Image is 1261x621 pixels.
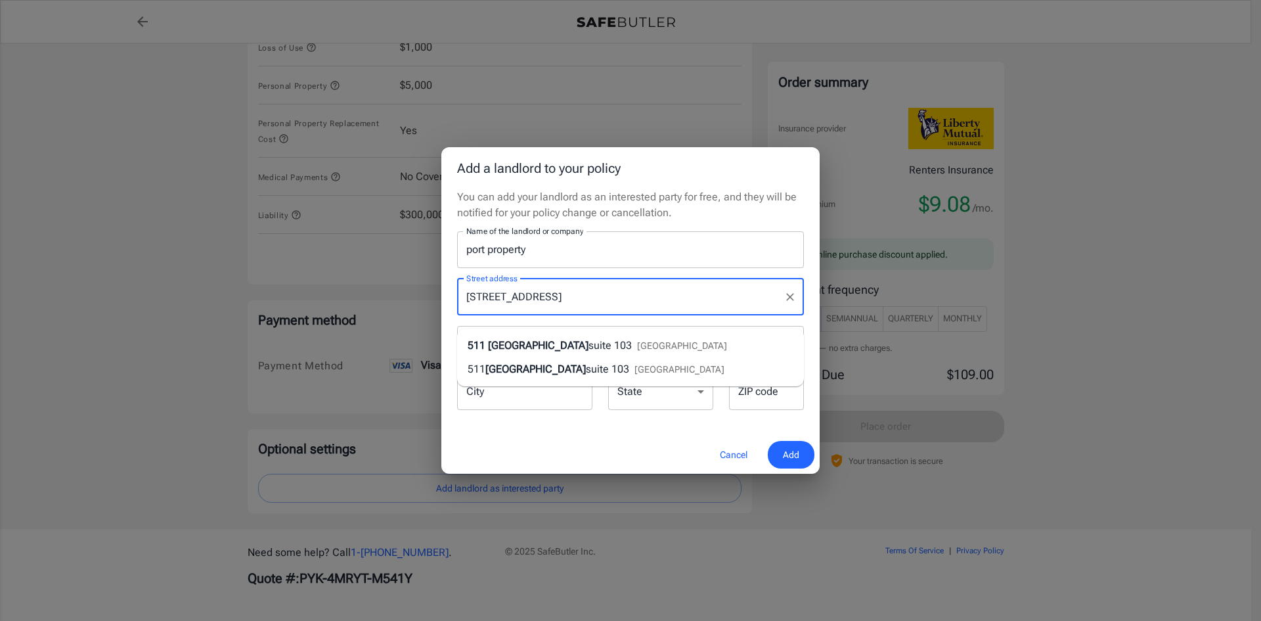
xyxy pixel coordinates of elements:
button: Cancel [705,441,763,469]
button: Add [768,441,814,469]
span: suite 103 [586,363,629,375]
span: [GEOGRAPHIC_DATA] [637,340,727,351]
button: Clear [781,288,799,306]
h2: Add a landlord to your policy [441,147,820,189]
span: [GEOGRAPHIC_DATA] [488,339,588,352]
span: Add [783,447,799,463]
label: Name of the landlord or company [466,225,583,237]
span: 511 [468,363,485,375]
span: [GEOGRAPHIC_DATA] [634,364,724,375]
label: Street address [466,273,518,284]
p: You can add your landlord as an interested party for free, and they will be notified for your pol... [457,189,804,221]
span: [GEOGRAPHIC_DATA] [485,363,586,375]
span: suite 103 [588,339,632,352]
span: 511 [468,339,485,352]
